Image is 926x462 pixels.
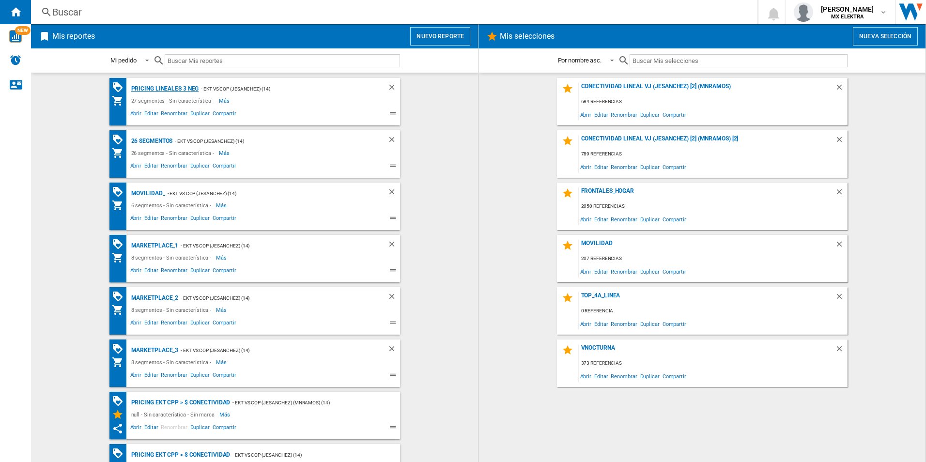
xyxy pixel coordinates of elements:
span: Más [219,95,231,107]
div: Matriz de PROMOCIONES [112,81,129,93]
div: Mi colección [112,147,129,159]
span: Editar [593,370,609,383]
button: Nuevo reporte [410,27,470,46]
span: Renombrar [609,213,638,226]
div: 8 segmentos - Sin característica - [129,304,216,316]
div: 684 referencias [579,96,848,108]
div: - EKT vs Cop (jesanchez) (14) [178,240,368,252]
span: Renombrar [609,108,638,121]
span: Abrir [129,318,143,330]
div: 373 referencias [579,357,848,370]
span: Duplicar [189,423,211,434]
span: Compartir [661,160,688,173]
div: Matriz de PROMOCIONES [112,447,129,460]
span: Duplicar [189,266,211,277]
div: Mi colección [112,356,129,368]
span: Renombrar [159,109,188,121]
div: top_4a_linea [579,292,835,305]
span: Abrir [129,109,143,121]
span: Editar [593,108,609,121]
div: MOVILIDAD_ [129,187,165,200]
input: Buscar Mis selecciones [630,54,847,67]
div: Conectividad Lineal vj (jesanchez) [2] (mnramos) [579,83,835,96]
div: 27 segmentos - Sin característica - [129,95,219,107]
div: Matriz de PROMOCIONES [112,238,129,250]
span: Renombrar [159,266,188,277]
div: Borrar [387,344,400,356]
div: Pricing EKT CPP > $ Conectividad [129,449,231,461]
span: Compartir [661,317,688,330]
span: Más [219,409,231,420]
span: Editar [593,213,609,226]
span: Abrir [579,317,593,330]
div: - EKT vs Cop (jesanchez) (14) [230,449,380,461]
div: Borrar [835,344,848,357]
div: MOVILIDAD [579,240,835,253]
div: Borrar [387,292,400,304]
span: Editar [143,423,159,434]
div: Borrar [387,83,400,95]
span: Renombrar [159,423,188,434]
div: null - Sin característica - Sin marca [129,409,219,420]
h2: Mis reportes [50,27,97,46]
div: - EKT vs Cop (jesanchez) (14) [178,292,368,304]
div: Borrar [387,135,400,147]
div: Mi colección [112,95,129,107]
span: Abrir [129,423,143,434]
span: Abrir [129,214,143,225]
span: Duplicar [639,370,661,383]
div: Mi colección [112,252,129,263]
img: alerts-logo.svg [10,54,21,66]
span: Compartir [211,109,238,121]
span: Abrir [579,265,593,278]
span: NEW [15,26,31,35]
span: Renombrar [609,317,638,330]
span: Abrir [129,266,143,277]
div: Mi pedido [110,57,137,64]
span: Duplicar [189,370,211,382]
div: FRONTALES_HOGAR [579,187,835,200]
span: Compartir [211,214,238,225]
span: Renombrar [609,265,638,278]
div: Por nombre asc. [558,57,602,64]
span: Abrir [579,108,593,121]
div: MARKETPLACE_3 [129,344,179,356]
span: Editar [593,160,609,173]
span: Editar [143,318,159,330]
div: 8 segmentos - Sin característica - [129,356,216,368]
span: Más [216,356,228,368]
span: Editar [143,109,159,121]
span: Editar [143,161,159,173]
div: Borrar [835,135,848,148]
div: Matriz de PROMOCIONES [112,291,129,303]
span: Más [216,304,228,316]
span: Renombrar [159,214,188,225]
span: Duplicar [189,318,211,330]
span: Editar [143,370,159,382]
span: Duplicar [639,108,661,121]
div: Borrar [387,240,400,252]
div: Borrar [835,240,848,253]
img: profile.jpg [794,2,813,22]
div: 2050 referencias [579,200,848,213]
span: Más [219,147,231,159]
h2: Mis selecciones [498,27,557,46]
b: MX ELEKTRA [831,14,864,20]
span: Duplicar [189,214,211,225]
span: Más [216,252,228,263]
span: Duplicar [639,213,661,226]
span: Duplicar [189,161,211,173]
ng-md-icon: Este reporte se ha compartido contigo [112,423,123,434]
div: Borrar [835,83,848,96]
div: 26 segmentos [129,135,173,147]
div: Buscar [52,5,732,19]
div: 8 segmentos - Sin característica - [129,252,216,263]
div: MARKETPLACE_2 [129,292,179,304]
span: Abrir [579,160,593,173]
span: Abrir [579,370,593,383]
div: Matriz de PROMOCIONES [112,343,129,355]
div: 207 referencias [579,253,848,265]
div: - EKT vs Cop (jesanchez) (mnramos) (14) [230,397,380,409]
span: Compartir [661,108,688,121]
span: Renombrar [609,160,638,173]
